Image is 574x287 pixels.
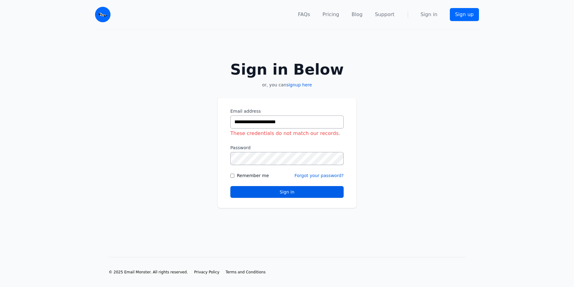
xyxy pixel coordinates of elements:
a: Support [375,11,394,18]
a: signup here [286,82,312,87]
a: Pricing [323,11,339,18]
label: Password [230,145,344,151]
li: © 2025 Email Monster. All rights reserved. [109,270,188,275]
label: Remember me [237,172,269,179]
a: Terms and Conditions [226,270,266,275]
a: Sign in [420,11,437,18]
div: These credentials do not match our records. [230,130,344,137]
span: Privacy Policy [194,270,220,274]
span: Terms and Conditions [226,270,266,274]
a: Blog [352,11,363,18]
a: Privacy Policy [194,270,220,275]
p: or, you can [218,82,356,88]
h2: Sign in Below [218,62,356,77]
img: Email Monster [95,7,111,22]
button: Sign in [230,186,344,198]
a: Forgot your password? [294,173,344,178]
a: Sign up [450,8,479,21]
label: Email address [230,108,344,114]
a: FAQs [298,11,310,18]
